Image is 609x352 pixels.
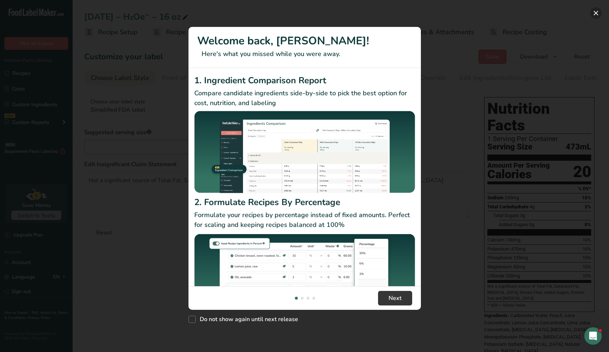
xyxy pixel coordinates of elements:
[197,33,412,49] h1: Welcome back, [PERSON_NAME]!
[194,196,415,209] h2: 2. Formulate Recipes By Percentage
[194,111,415,193] img: Ingredient Comparison Report
[197,49,412,59] p: Here's what you missed while you were away.
[194,210,415,230] p: Formulate your recipes by percentage instead of fixed amounts. Perfect for scaling and keeping re...
[584,327,602,345] iframe: Intercom live chat
[194,233,415,320] img: Formulate Recipes By Percentage
[194,74,415,87] h2: 1. Ingredient Comparison Report
[194,88,415,108] p: Compare candidate ingredients side-by-side to pick the best option for cost, nutrition, and labeling
[378,291,412,305] button: Next
[389,294,402,303] span: Next
[196,316,298,323] span: Do not show again until next release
